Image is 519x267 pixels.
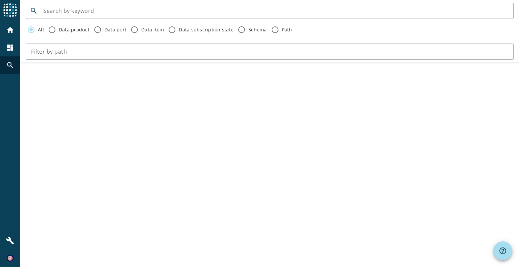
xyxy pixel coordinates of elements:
label: Data item [140,26,164,33]
input: Filter by path [31,48,508,56]
input: Search by keyword [43,7,508,15]
mat-icon: home [6,26,14,34]
label: Data port [103,26,126,33]
mat-icon: search [26,7,42,15]
mat-icon: dashboard [6,44,14,52]
mat-icon: search [6,61,14,69]
mat-icon: build [6,237,14,245]
label: Schema [247,26,267,33]
img: spoud-logo.svg [3,3,17,17]
label: Data product [57,26,90,33]
label: All [36,26,44,33]
label: Data subscription state [177,26,233,33]
mat-icon: help_outline [499,247,507,255]
img: 99dd7a51eace208554dcfbebdcb245fd [7,255,14,262]
label: Path [280,26,292,33]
